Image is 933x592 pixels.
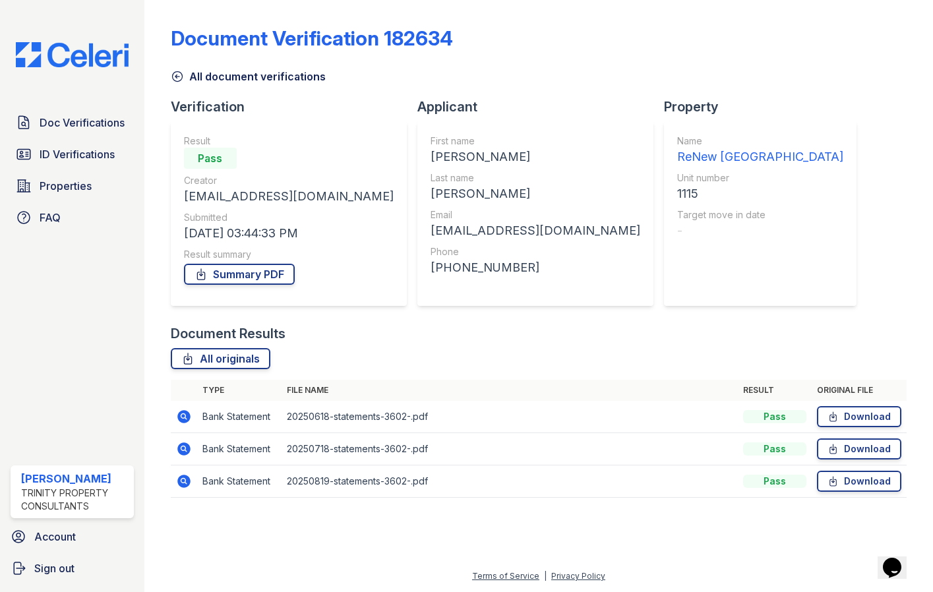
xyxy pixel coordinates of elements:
a: All originals [171,348,270,369]
div: [PERSON_NAME] [431,185,640,203]
a: Terms of Service [472,571,539,581]
span: Properties [40,178,92,194]
div: Verification [171,98,417,116]
div: Applicant [417,98,664,116]
span: FAQ [40,210,61,225]
td: 20250718-statements-3602-.pdf [282,433,738,465]
div: | [544,571,547,581]
div: Email [431,208,640,222]
div: Property [664,98,867,116]
a: Sign out [5,555,139,581]
th: File name [282,380,738,401]
div: Pass [184,148,237,169]
a: Name ReNew [GEOGRAPHIC_DATA] [677,134,843,166]
div: Result [184,134,394,148]
span: Sign out [34,560,75,576]
div: [PHONE_NUMBER] [431,258,640,277]
img: CE_Logo_Blue-a8612792a0a2168367f1c8372b55b34899dd931a85d93a1a3d3e32e68fde9ad4.png [5,42,139,67]
td: 20250618-statements-3602-.pdf [282,401,738,433]
div: Document Verification 182634 [171,26,453,50]
span: ID Verifications [40,146,115,162]
div: Unit number [677,171,843,185]
div: Submitted [184,211,394,224]
a: Properties [11,173,134,199]
div: Creator [184,174,394,187]
div: Last name [431,171,640,185]
div: Name [677,134,843,148]
div: [DATE] 03:44:33 PM [184,224,394,243]
span: Doc Verifications [40,115,125,131]
div: Trinity Property Consultants [21,487,129,513]
div: Phone [431,245,640,258]
div: Pass [743,442,806,456]
div: [EMAIL_ADDRESS][DOMAIN_NAME] [431,222,640,240]
a: Privacy Policy [551,571,605,581]
div: [PERSON_NAME] [21,471,129,487]
td: 20250819-statements-3602-.pdf [282,465,738,498]
a: ID Verifications [11,141,134,167]
div: Target move in date [677,208,843,222]
div: [EMAIL_ADDRESS][DOMAIN_NAME] [184,187,394,206]
th: Type [197,380,282,401]
a: Download [817,471,901,492]
div: - [677,222,843,240]
th: Result [738,380,812,401]
td: Bank Statement [197,401,282,433]
div: First name [431,134,640,148]
div: [PERSON_NAME] [431,148,640,166]
a: Download [817,406,901,427]
a: FAQ [11,204,134,231]
div: Document Results [171,324,286,343]
td: Bank Statement [197,433,282,465]
div: Pass [743,475,806,488]
a: Doc Verifications [11,109,134,136]
a: Download [817,438,901,459]
iframe: chat widget [878,539,920,579]
div: ReNew [GEOGRAPHIC_DATA] [677,148,843,166]
div: Result summary [184,248,394,261]
a: All document verifications [171,69,326,84]
a: Summary PDF [184,264,295,285]
span: Account [34,529,76,545]
div: 1115 [677,185,843,203]
th: Original file [812,380,907,401]
a: Account [5,523,139,550]
td: Bank Statement [197,465,282,498]
div: Pass [743,410,806,423]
